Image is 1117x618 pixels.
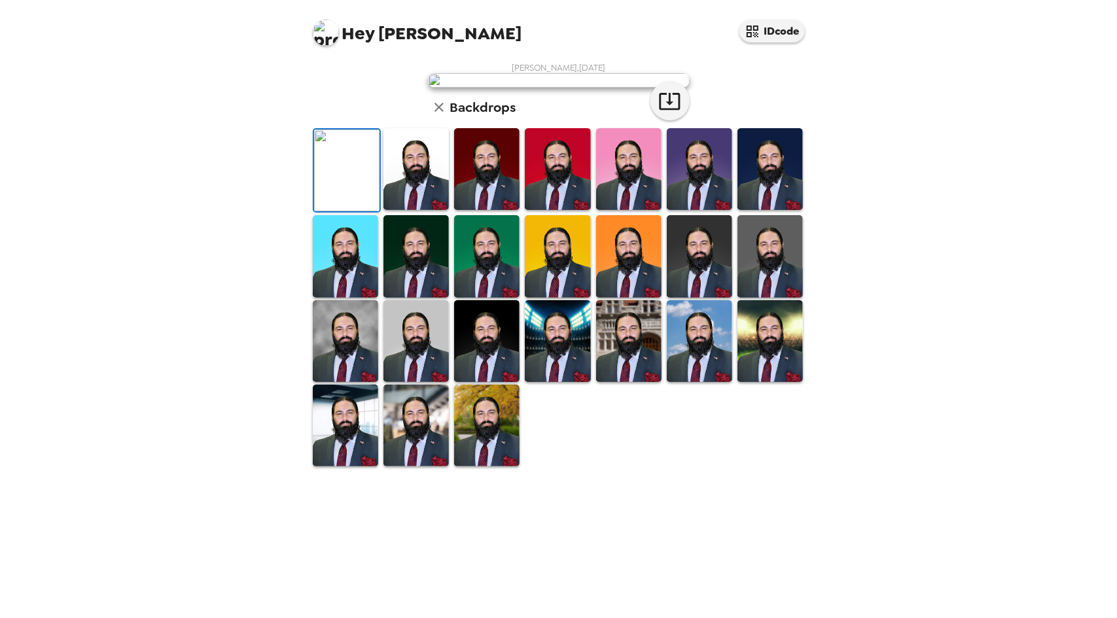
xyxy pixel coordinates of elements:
img: profile pic [313,20,339,46]
img: Original [314,129,380,211]
span: [PERSON_NAME] , [DATE] [512,62,605,73]
h6: Backdrops [450,97,516,118]
img: user [428,73,690,88]
span: Hey [342,22,375,45]
button: IDcode [739,20,805,43]
span: [PERSON_NAME] [313,13,522,43]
